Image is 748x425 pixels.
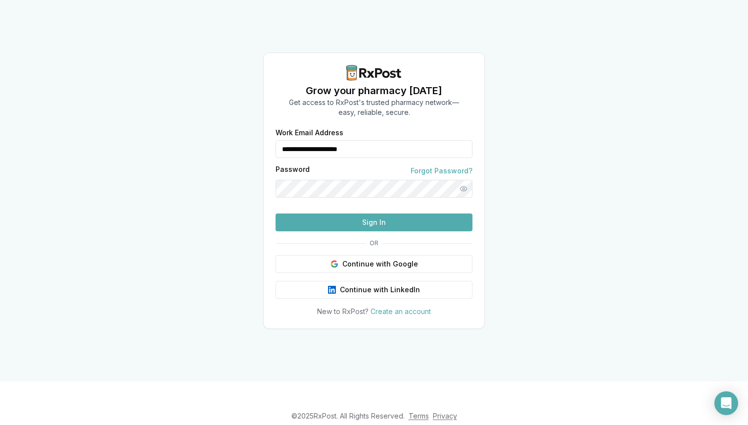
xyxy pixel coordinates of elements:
[371,307,431,316] a: Create an account
[714,391,738,415] div: Open Intercom Messenger
[289,84,459,98] h1: Grow your pharmacy [DATE]
[455,180,472,198] button: Show password
[276,255,472,273] button: Continue with Google
[366,239,382,247] span: OR
[289,98,459,117] p: Get access to RxPost's trusted pharmacy network— easy, reliable, secure.
[330,260,338,268] img: Google
[411,166,472,176] a: Forgot Password?
[317,307,369,316] span: New to RxPost?
[342,65,406,81] img: RxPost Logo
[276,166,310,176] label: Password
[276,129,472,136] label: Work Email Address
[328,286,336,294] img: LinkedIn
[409,412,429,420] a: Terms
[276,213,472,231] button: Sign In
[276,281,472,299] button: Continue with LinkedIn
[433,412,457,420] a: Privacy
